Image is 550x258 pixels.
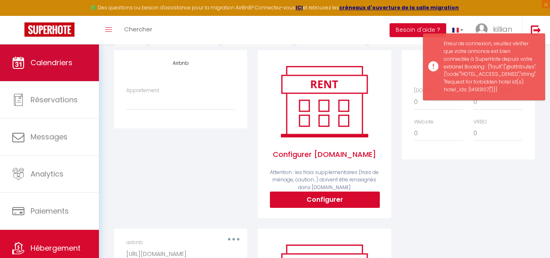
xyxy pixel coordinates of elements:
span: Réservations [31,95,78,105]
img: Super Booking [24,22,75,37]
a: ICI [296,4,303,11]
label: [DOMAIN_NAME] [414,87,453,95]
span: Attention : les frais supplémentaires (frais de ménage, caution...) doivent être renseignés dans ... [270,169,379,191]
img: rent.png [272,62,376,141]
h4: Price Multiplier [414,60,523,66]
label: VRBO [473,118,487,126]
span: Configurer [DOMAIN_NAME] [270,141,379,168]
button: Configurer [270,192,380,208]
span: Analytics [31,169,64,179]
button: Ouvrir le widget de chat LiveChat [7,3,31,28]
button: Besoin d'aide ? [390,23,446,37]
span: killian [493,24,512,34]
span: Calendriers [31,57,72,68]
label: Appartement [126,87,159,95]
div: Erreur de connexion, veuillez vérifier que votre annonce est bien connectée à SuperHote depuis vo... [444,40,537,94]
img: ... [475,23,488,35]
label: Website [414,118,434,126]
span: Messages [31,132,68,142]
a: ... killian [469,16,522,44]
img: logout [531,25,541,35]
a: créneaux d'ouverture de la salle migration [339,4,459,11]
span: Chercher [124,25,152,33]
h4: Airbnb [126,60,235,66]
a: Chercher [118,16,158,44]
span: Paiements [31,206,69,216]
label: airbnb [126,239,143,247]
span: Hébergement [31,243,81,253]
